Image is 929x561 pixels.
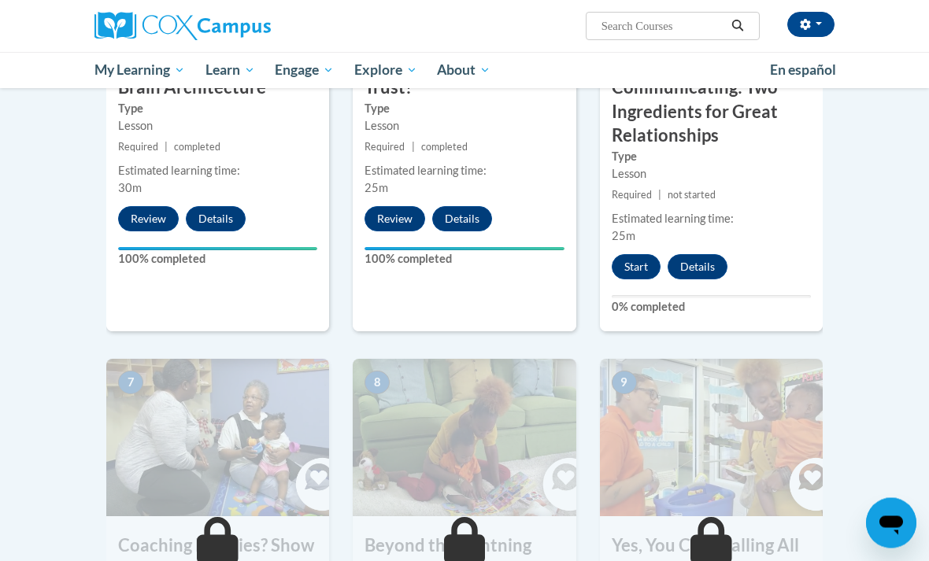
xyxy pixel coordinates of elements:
a: En español [760,54,846,87]
span: En español [770,61,836,78]
span: | [165,142,168,153]
div: Lesson [612,166,811,183]
label: 100% completed [365,251,564,268]
div: Your progress [365,248,564,251]
div: Lesson [365,118,564,135]
span: About [437,61,490,79]
img: Course Image [353,360,576,517]
div: Lesson [118,118,317,135]
a: Cox Campus [94,12,325,40]
span: Required [612,190,652,201]
input: Search Courses [600,17,726,35]
button: Start [612,255,661,280]
span: | [658,190,661,201]
button: Details [186,207,246,232]
div: Estimated learning time: [612,211,811,228]
span: | [412,142,415,153]
label: 0% completed [612,299,811,316]
button: Review [118,207,179,232]
span: My Learning [94,61,185,79]
a: About [427,52,502,88]
div: Estimated learning time: [365,163,564,180]
span: 7 [118,371,143,395]
span: 8 [365,371,390,395]
div: Main menu [83,52,846,88]
a: My Learning [84,52,195,88]
label: 100% completed [118,251,317,268]
span: completed [174,142,220,153]
iframe: Button to launch messaging window [866,498,916,548]
span: not started [668,190,716,201]
img: Course Image [600,360,823,517]
a: Explore [344,52,427,88]
h3: Listening and Communicating: Two Ingredients for Great Relationships [600,52,823,149]
span: Required [118,142,158,153]
label: Type [612,149,811,166]
button: Review [365,207,425,232]
img: Course Image [106,360,329,517]
span: 30m [118,182,142,195]
button: Details [668,255,727,280]
span: Required [365,142,405,153]
a: Learn [195,52,265,88]
span: Explore [354,61,417,79]
button: Account Settings [787,12,835,37]
label: Type [118,101,317,118]
div: Estimated learning time: [118,163,317,180]
img: Cox Campus [94,12,271,40]
div: Your progress [118,248,317,251]
span: Learn [205,61,255,79]
span: 25m [612,230,635,243]
a: Engage [265,52,344,88]
label: Type [365,101,564,118]
button: Details [432,207,492,232]
span: 25m [365,182,388,195]
span: completed [421,142,468,153]
span: Engage [275,61,334,79]
button: Search [726,17,749,35]
span: 9 [612,371,637,395]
